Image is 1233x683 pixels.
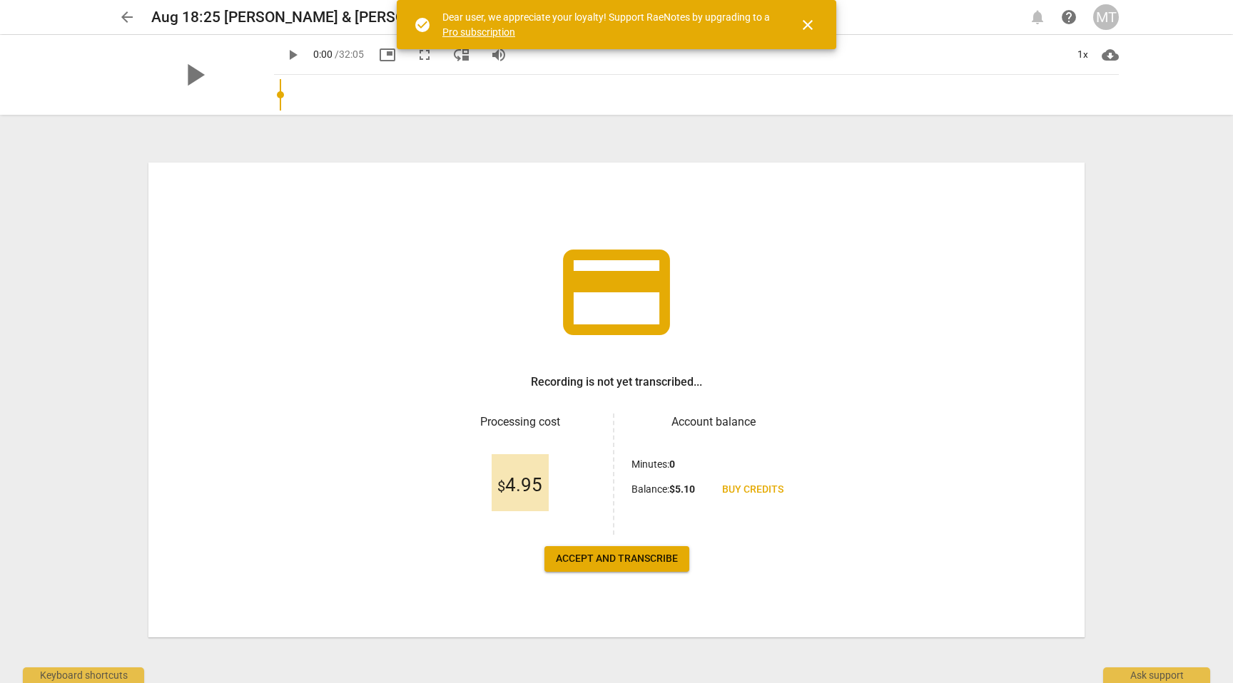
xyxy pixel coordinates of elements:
[442,10,773,39] div: Dear user, we appreciate your loyalty! Support RaeNotes by upgrading to a
[631,457,675,472] p: Minutes :
[669,458,675,470] b: 0
[631,414,795,431] h3: Account balance
[412,42,437,68] button: Fullscreen
[556,552,678,566] span: Accept and transcribe
[280,42,305,68] button: Play
[453,46,470,63] span: move_down
[722,483,783,497] span: Buy credits
[284,46,301,63] span: play_arrow
[497,478,505,495] span: $
[799,16,816,34] span: close
[1102,46,1119,63] span: cloud_download
[1060,9,1077,26] span: help
[631,482,695,497] p: Balance :
[442,26,515,38] a: Pro subscription
[449,42,475,68] button: View player as separate pane
[313,48,333,60] span: 0:00
[490,46,507,63] span: volume_up
[711,477,795,503] a: Buy credits
[544,546,689,572] button: Accept and transcribe
[552,228,681,356] span: credit_card
[375,42,400,68] button: Picture in picture
[486,42,512,68] button: Volume
[791,8,825,42] button: Close
[1093,4,1119,30] button: MT
[1103,667,1210,683] div: Ask support
[335,48,364,60] span: / 32:05
[176,56,213,93] span: play_arrow
[1069,43,1096,66] div: 1x
[118,9,136,26] span: arrow_back
[497,475,542,496] span: 4.95
[669,483,695,495] b: $ 5.10
[416,46,433,63] span: fullscreen
[151,9,469,26] h2: Aug 18:25 [PERSON_NAME] & [PERSON_NAME]
[23,667,144,683] div: Keyboard shortcuts
[1056,4,1082,30] a: Help
[531,374,702,391] h3: Recording is not yet transcribed...
[414,16,431,34] span: check_circle
[379,46,396,63] span: picture_in_picture
[438,414,602,431] h3: Processing cost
